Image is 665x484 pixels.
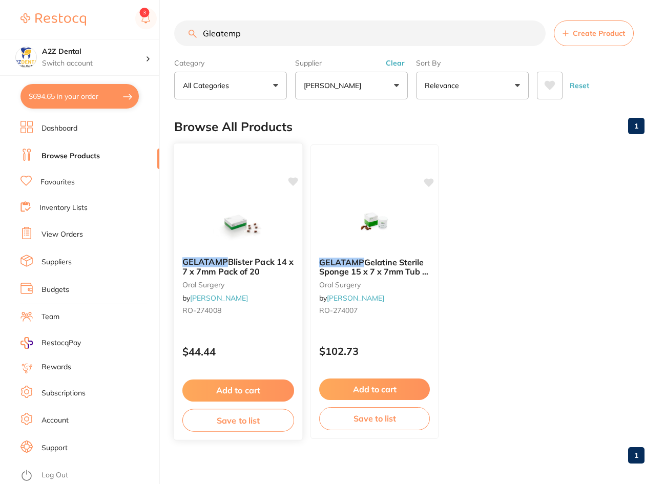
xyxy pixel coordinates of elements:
[41,229,83,240] a: View Orders
[41,443,68,453] a: Support
[174,20,546,46] input: Search Products
[573,29,625,37] span: Create Product
[319,345,430,357] p: $102.73
[20,8,86,31] a: Restocq Logo
[20,337,33,349] img: RestocqPay
[41,470,68,480] a: Log Out
[42,47,146,57] h4: A2Z Dental
[628,116,645,136] a: 1
[182,346,294,357] p: $44.44
[567,72,592,99] button: Reset
[341,198,408,249] img: GELATAMP Gelatine Sterile Sponge 15 x 7 x 7mm Tub of 50
[183,80,233,91] p: All Categories
[319,258,430,277] b: GELATAMP Gelatine Sterile Sponge 15 x 7 x 7mm Tub of 50
[327,293,384,303] a: [PERSON_NAME]
[416,72,529,99] button: Relevance
[41,362,71,372] a: Rewards
[425,80,463,91] p: Relevance
[295,72,408,99] button: [PERSON_NAME]
[41,312,59,322] a: Team
[182,380,294,402] button: Add to cart
[41,285,69,295] a: Budgets
[628,445,645,466] a: 1
[319,407,430,430] button: Save to list
[190,293,248,303] a: [PERSON_NAME]
[319,378,430,400] button: Add to cart
[41,388,86,398] a: Subscriptions
[295,58,408,68] label: Supplier
[319,281,430,289] small: oral surgery
[16,47,36,68] img: A2Z Dental
[20,337,81,349] a: RestocqPay
[39,203,88,213] a: Inventory Lists
[41,123,77,134] a: Dashboard
[20,13,86,26] img: Restocq Logo
[182,306,221,315] span: RO-274008
[182,257,294,276] b: GELATAMP Blister Pack 14 x 7 x 7mm Pack of 20
[182,257,228,267] em: GELATAMP
[416,58,529,68] label: Sort By
[319,293,384,303] span: by
[40,177,75,187] a: Favourites
[554,20,634,46] button: Create Product
[182,280,294,288] small: oral surgery
[304,80,365,91] p: [PERSON_NAME]
[182,293,248,303] span: by
[319,306,358,315] span: RO-274007
[174,72,287,99] button: All Categories
[319,257,364,267] em: GELATAMP
[20,468,156,484] button: Log Out
[41,338,81,348] span: RestocqPay
[319,257,430,286] span: Gelatine Sterile Sponge 15 x 7 x 7mm Tub of 50
[20,84,139,109] button: $694.65 in your order
[182,409,294,432] button: Save to list
[174,58,287,68] label: Category
[182,257,294,277] span: Blister Pack 14 x 7 x 7mm Pack of 20
[174,120,293,134] h2: Browse All Products
[383,58,408,68] button: Clear
[204,197,272,249] img: GELATAMP Blister Pack 14 x 7 x 7mm Pack of 20
[42,58,146,69] p: Switch account
[41,257,72,267] a: Suppliers
[41,415,69,426] a: Account
[41,151,100,161] a: Browse Products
